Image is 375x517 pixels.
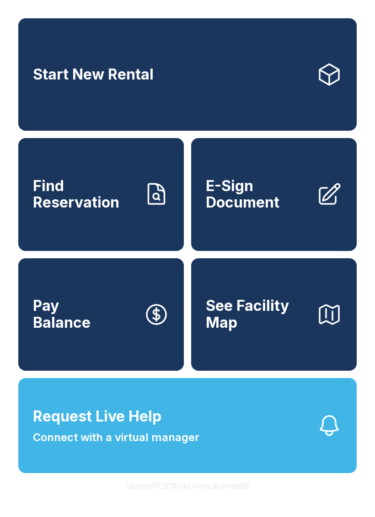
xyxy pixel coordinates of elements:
button: See Facility Map [191,258,357,371]
button: VersionPE2CWShLHxwLdo7nhiB05 [119,473,257,499]
span: See Facility Map [206,298,309,331]
span: Connect with a virtual manager [33,429,199,446]
a: PayBalance [18,258,184,371]
span: Request Live Help [33,405,161,427]
button: Request Live HelpConnect with a virtual manager [18,378,357,473]
a: E-Sign Document [191,138,357,251]
a: Start New Rental [18,18,357,131]
span: Start New Rental [33,66,154,83]
span: E-Sign Document [206,178,309,211]
span: Pay Balance [33,298,91,331]
a: Find Reservation [18,138,184,251]
span: Find Reservation [33,178,136,211]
